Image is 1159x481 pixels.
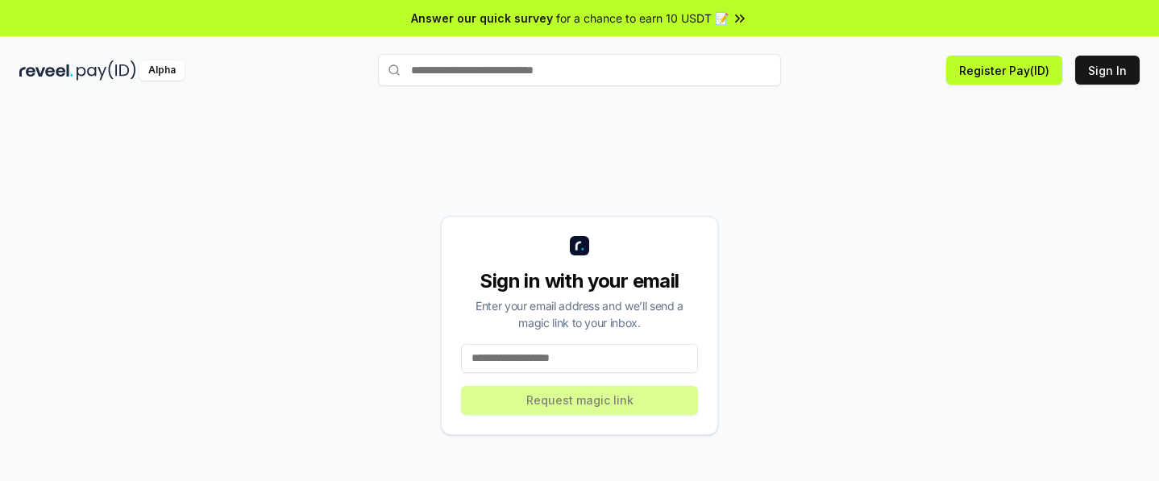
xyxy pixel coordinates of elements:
button: Sign In [1075,56,1140,85]
img: reveel_dark [19,60,73,81]
div: Alpha [139,60,185,81]
img: pay_id [77,60,136,81]
span: for a chance to earn 10 USDT 📝 [556,10,729,27]
div: Sign in with your email [461,268,698,294]
button: Register Pay(ID) [946,56,1062,85]
div: Enter your email address and we’ll send a magic link to your inbox. [461,297,698,331]
span: Answer our quick survey [411,10,553,27]
img: logo_small [570,236,589,255]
